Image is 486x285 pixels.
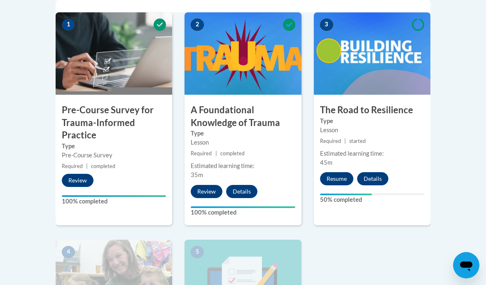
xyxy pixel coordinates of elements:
span: 1 [62,19,75,31]
label: Type [320,117,424,126]
span: Required [320,138,341,144]
div: Your progress [62,195,166,197]
label: Type [62,142,166,151]
div: Estimated learning time: [320,149,424,158]
div: Lesson [320,126,424,135]
span: completed [220,150,245,157]
span: 5 [191,246,204,258]
span: started [349,138,366,144]
img: Course Image [56,12,172,95]
img: Course Image [314,12,430,95]
span: 2 [191,19,204,31]
span: completed [91,163,115,169]
div: Lesson [191,138,295,147]
span: Required [191,150,212,157]
span: 3 [320,19,333,31]
button: Details [226,185,257,198]
div: Your progress [320,194,372,195]
div: Your progress [191,206,295,208]
h3: The Road to Resilience [314,104,430,117]
span: | [215,150,217,157]
span: Required [62,163,83,169]
h3: Pre-Course Survey for Trauma-Informed Practice [56,104,172,142]
span: | [86,163,88,169]
button: Details [357,172,388,185]
label: 50% completed [320,195,424,204]
span: | [344,138,346,144]
button: Review [62,174,93,187]
label: Type [191,129,295,138]
label: 100% completed [191,208,295,217]
h3: A Foundational Knowledge of Trauma [185,104,301,129]
label: 100% completed [62,197,166,206]
span: 35m [191,171,203,178]
iframe: Button to launch messaging window [453,252,479,278]
span: 4 [62,246,75,258]
button: Review [191,185,222,198]
button: Resume [320,172,353,185]
span: 45m [320,159,332,166]
img: Course Image [185,12,301,95]
div: Estimated learning time: [191,161,295,171]
div: Pre-Course Survey [62,151,166,160]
